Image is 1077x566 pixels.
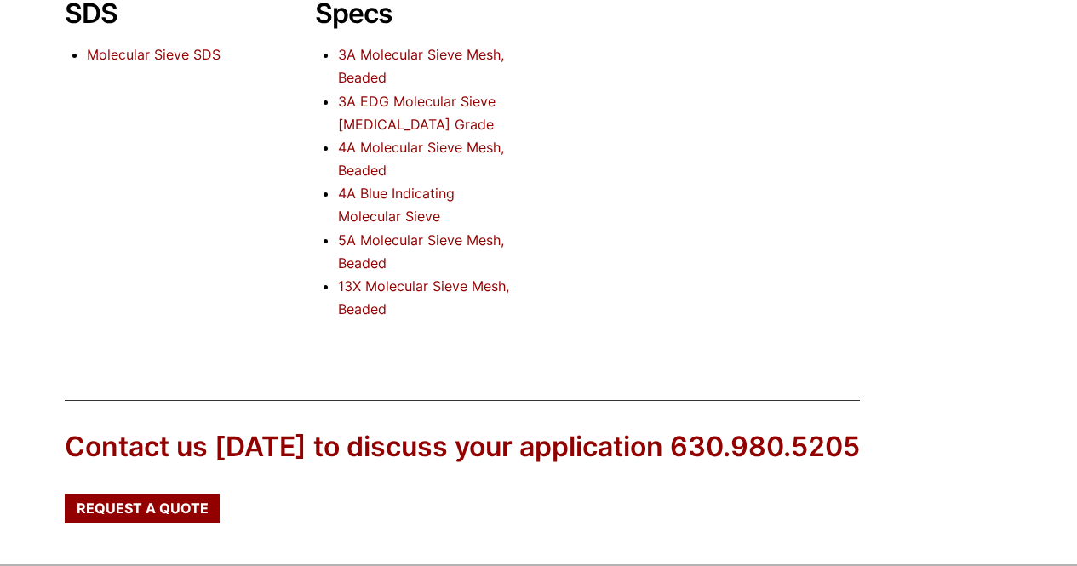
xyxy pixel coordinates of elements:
[65,428,860,466] div: Contact us [DATE] to discuss your application 630.980.5205
[338,185,455,225] a: 4A Blue Indicating Molecular Sieve
[338,93,496,133] a: 3A EDG Molecular Sieve [MEDICAL_DATA] Grade
[338,139,504,179] a: 4A Molecular Sieve Mesh, Beaded
[77,501,209,515] span: Request a Quote
[87,46,221,63] a: Molecular Sieve SDS
[338,277,509,317] a: 13X Molecular Sieve Mesh, Beaded
[65,494,220,523] a: Request a Quote
[338,232,504,272] a: 5A Molecular Sieve Mesh, Beaded
[338,46,504,86] a: 3A Molecular Sieve Mesh, Beaded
